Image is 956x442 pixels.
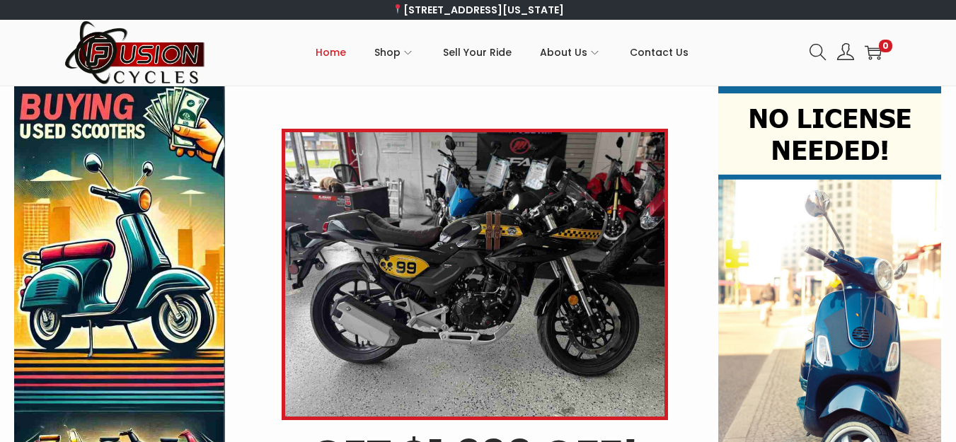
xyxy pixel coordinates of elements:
span: Shop [374,35,401,70]
a: Contact Us [630,21,689,84]
a: Shop [374,21,415,84]
span: About Us [540,35,587,70]
nav: Primary navigation [206,21,799,84]
img: 📍 [393,4,403,14]
a: [STREET_ADDRESS][US_STATE] [392,3,564,17]
span: Home [316,35,346,70]
img: Woostify retina logo [64,20,206,86]
a: Sell Your Ride [443,21,512,84]
span: Sell Your Ride [443,35,512,70]
a: About Us [540,21,601,84]
span: Contact Us [630,35,689,70]
a: 0 [865,44,882,61]
a: Home [316,21,346,84]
